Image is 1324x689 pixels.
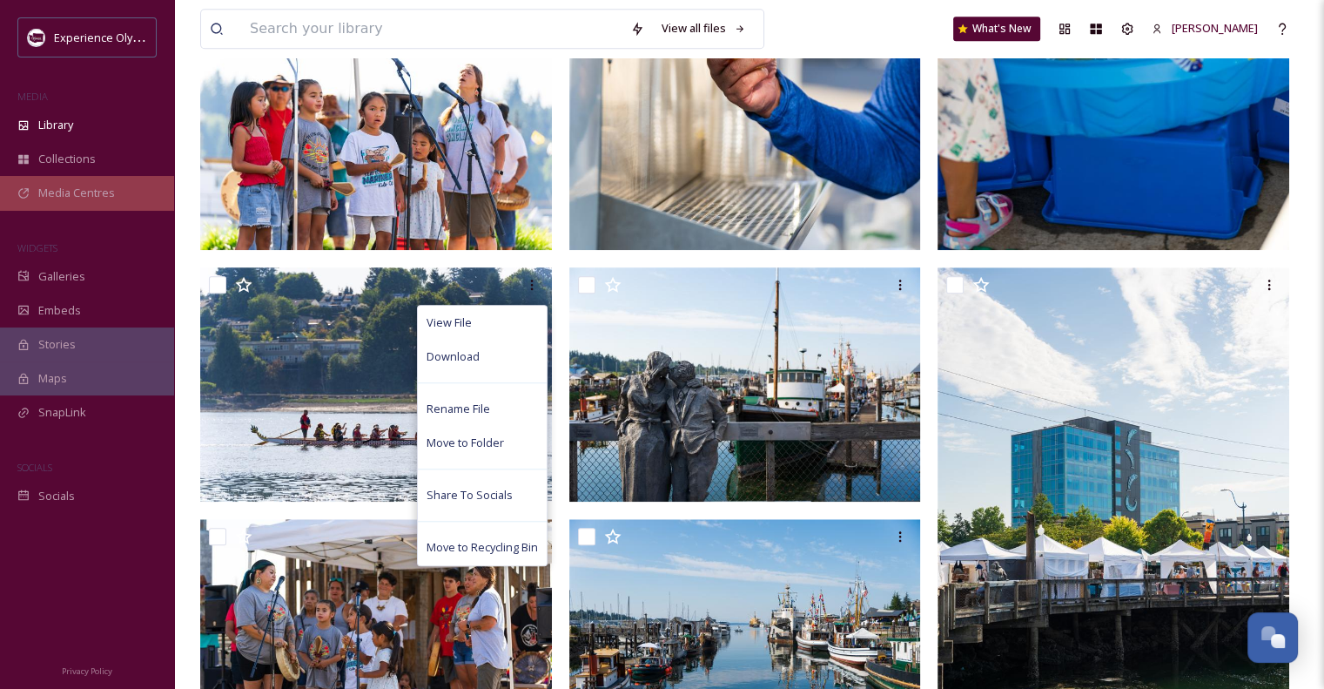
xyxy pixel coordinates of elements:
[427,435,504,451] span: Move to Folder
[38,488,75,504] span: Socials
[569,267,921,502] img: Olympia Harbor Days 2023 048.jpg
[200,267,552,502] img: Olympia Harbor Days 2023 049.jpg
[200,15,552,250] img: Olympia Harbor Days 2023 052.jpg
[62,665,112,677] span: Privacy Policy
[38,268,85,285] span: Galleries
[1172,20,1258,36] span: [PERSON_NAME]
[427,401,490,417] span: Rename File
[62,659,112,680] a: Privacy Policy
[653,11,755,45] a: View all files
[953,17,1040,41] a: What's New
[38,185,115,201] span: Media Centres
[427,539,538,556] span: Move to Recycling Bin
[1143,11,1267,45] a: [PERSON_NAME]
[54,29,158,45] span: Experience Olympia
[427,314,472,331] span: View File
[38,404,86,421] span: SnapLink
[38,336,76,353] span: Stories
[17,461,52,474] span: SOCIALS
[38,370,67,387] span: Maps
[17,90,48,103] span: MEDIA
[38,302,81,319] span: Embeds
[1247,612,1298,663] button: Open Chat
[427,487,513,503] span: Share To Socials
[17,241,57,254] span: WIDGETS
[38,151,96,167] span: Collections
[427,348,480,365] span: Download
[28,29,45,46] img: download.jpeg
[38,117,73,133] span: Library
[241,10,622,48] input: Search your library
